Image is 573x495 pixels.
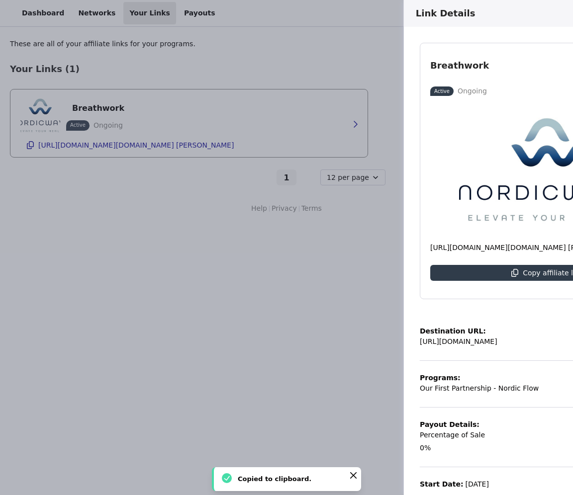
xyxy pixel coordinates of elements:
[420,373,539,383] p: Programs:
[420,336,497,347] p: [URL][DOMAIN_NAME]
[430,60,489,71] h3: Breathwork
[420,383,539,394] p: Our First Partnership - Nordic Flow
[420,326,497,336] p: Destination URL:
[420,430,485,440] p: Percentage of Sale
[420,479,464,490] p: Start Date:
[434,87,450,95] p: Active
[465,479,488,490] p: [DATE]
[347,469,359,481] button: Close
[458,86,487,96] p: Ongoing
[238,473,341,485] div: Copied to clipboard.
[420,419,485,430] p: Payout Details:
[420,443,431,453] p: 0%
